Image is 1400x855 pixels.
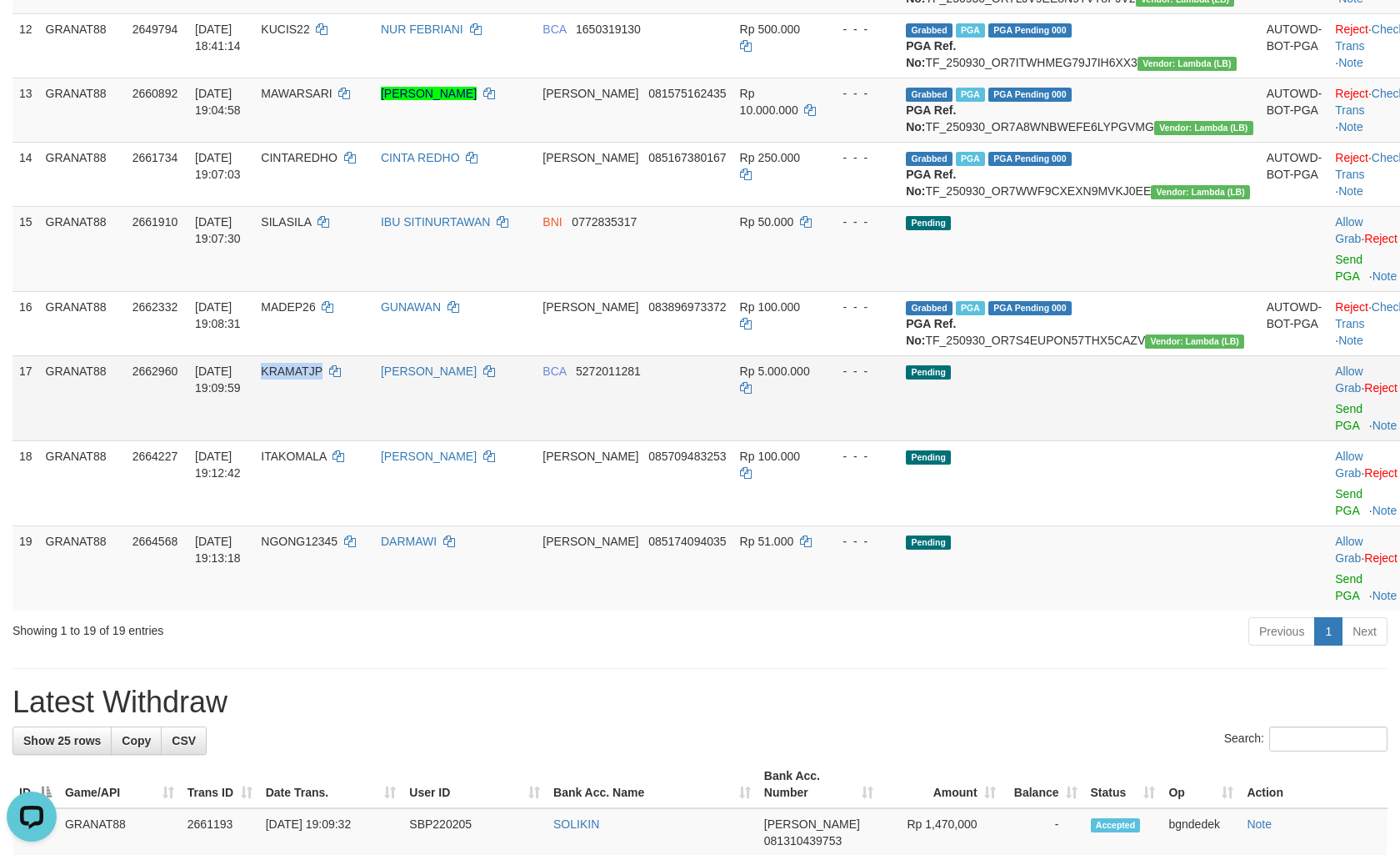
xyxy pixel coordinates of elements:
td: 12 [12,13,39,78]
a: Send PGA [1335,487,1362,517]
span: MAWARSARI [261,87,332,100]
th: Date Trans.: activate to sort column ascending [259,761,403,808]
label: Search: [1224,727,1387,752]
span: KRAMATJP [261,365,322,378]
span: 2661910 [132,215,178,229]
b: PGA Ref. No: [906,103,956,133]
span: 2660892 [132,87,178,100]
a: Show 25 rows [12,727,112,755]
span: [DATE] 19:13:18 [195,535,241,565]
a: Reject [1335,87,1368,100]
th: Game/API: activate to sort column ascending [58,761,181,808]
td: 14 [12,142,39,206]
span: KUCIS22 [261,23,309,36]
span: Vendor URL: https://dashboard.q2checkout.com/secure [1137,57,1237,71]
a: Note [1338,56,1363,69]
div: - - - [829,448,892,465]
span: PGA Pending [988,23,1072,38]
a: IBU SITINURTAWAN [381,215,490,229]
td: 13 [12,78,39,142]
span: Copy 5272011281 to clipboard [576,365,641,378]
span: Pending [906,450,951,465]
span: Marked by bgndedek [956,152,985,166]
div: - - - [829,149,892,166]
span: Rp 10.000.000 [740,87,798,117]
a: Note [1372,589,1397,602]
span: [DATE] 19:08:31 [195,300,241,330]
span: [PERSON_NAME] [542,450,638,463]
span: 2649794 [132,23,178,36]
div: - - - [829,533,892,550]
b: PGA Ref. No: [906,317,956,347]
span: · [1335,535,1364,565]
a: CINTA REDHO [381,151,460,164]
a: Reject [1335,23,1368,36]
input: Search: [1269,727,1387,752]
th: Trans ID: activate to sort column ascending [181,761,259,808]
th: ID: activate to sort column descending [12,761,58,808]
span: SILASILA [261,215,311,229]
span: Copy 085174094035 to clipboard [648,535,726,548]
span: Grabbed [906,152,952,166]
td: AUTOWD-BOT-PGA [1260,13,1329,78]
a: GUNAWAN [381,300,441,314]
td: TF_250930_OR7WWF9CXEXN9MVKJ0EE [899,142,1260,206]
a: Note [1372,504,1397,517]
span: Show 25 rows [23,734,101,747]
a: Note [1372,419,1397,432]
td: 19 [12,526,39,611]
span: [PERSON_NAME] [764,817,860,831]
span: PGA Pending [988,152,1072,166]
span: [DATE] 19:07:03 [195,151,241,181]
span: [DATE] 19:12:42 [195,450,241,480]
div: - - - [829,214,892,230]
span: 2661734 [132,151,178,164]
td: GRANAT88 [39,355,126,440]
a: Reject [1364,466,1397,480]
span: 2664227 [132,450,178,463]
a: Allow Grab [1335,535,1362,565]
span: MADEP26 [261,300,315,314]
a: Reject [1364,232,1397,245]
b: PGA Ref. No: [906,39,956,69]
span: Copy 0772835317 to clipboard [572,215,637,229]
span: Grabbed [906,301,952,315]
span: Pending [906,536,951,550]
a: [PERSON_NAME] [381,365,477,378]
a: Copy [111,727,162,755]
a: Reject [1335,151,1368,164]
span: NGONG12345 [261,535,337,548]
span: Marked by bgndedek [956,301,985,315]
td: 15 [12,206,39,291]
td: GRANAT88 [39,440,126,526]
td: AUTOWD-BOT-PGA [1260,142,1329,206]
span: 2662960 [132,365,178,378]
span: [DATE] 19:04:58 [195,87,241,117]
a: Next [1342,617,1387,646]
span: 2662332 [132,300,178,314]
td: TF_250930_OR7A8WNBWEFE6LYPGVMG [899,78,1260,142]
a: Allow Grab [1335,215,1362,245]
th: Action [1240,761,1387,808]
td: GRANAT88 [39,142,126,206]
span: PGA Pending [988,301,1072,315]
span: BCA [542,365,566,378]
span: Rp 5.000.000 [740,365,810,378]
button: Open LiveChat chat widget [7,7,57,57]
td: AUTOWD-BOT-PGA [1260,78,1329,142]
a: Note [1372,269,1397,283]
th: User ID: activate to sort column ascending [402,761,547,808]
td: 18 [12,440,39,526]
td: 17 [12,355,39,440]
th: Bank Acc. Number: activate to sort column ascending [757,761,880,808]
div: - - - [829,299,892,315]
span: · [1335,215,1364,245]
a: DARMAWI [381,535,437,548]
a: Send PGA [1335,572,1362,602]
h1: Latest Withdraw [12,686,1387,719]
span: ITAKOMALA [261,450,326,463]
span: Copy 1650319130 to clipboard [576,23,641,36]
span: Marked by bgndedek [956,88,985,102]
span: BNI [542,215,562,229]
a: NUR FEBRIANI [381,23,463,36]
